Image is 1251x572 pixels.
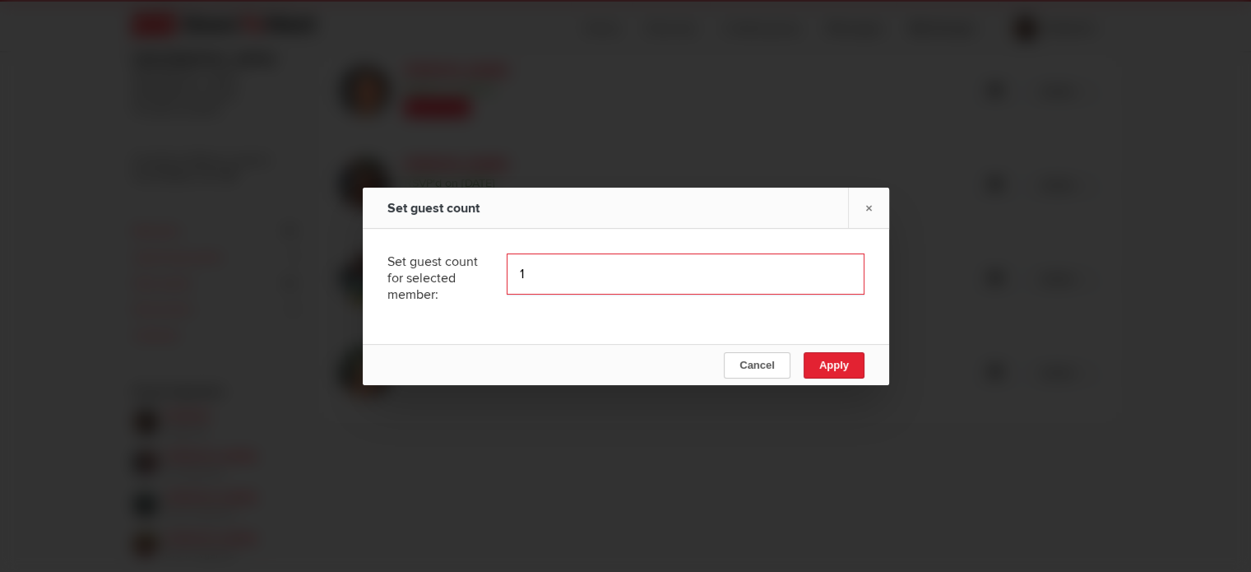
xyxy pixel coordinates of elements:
div: Set guest count [387,188,568,229]
a: × [848,188,889,228]
button: Cancel [724,352,790,379]
div: Set guest count for selected member: [387,241,483,315]
span: Cancel [739,359,775,371]
span: Apply [818,359,848,371]
button: Apply [803,352,864,379]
